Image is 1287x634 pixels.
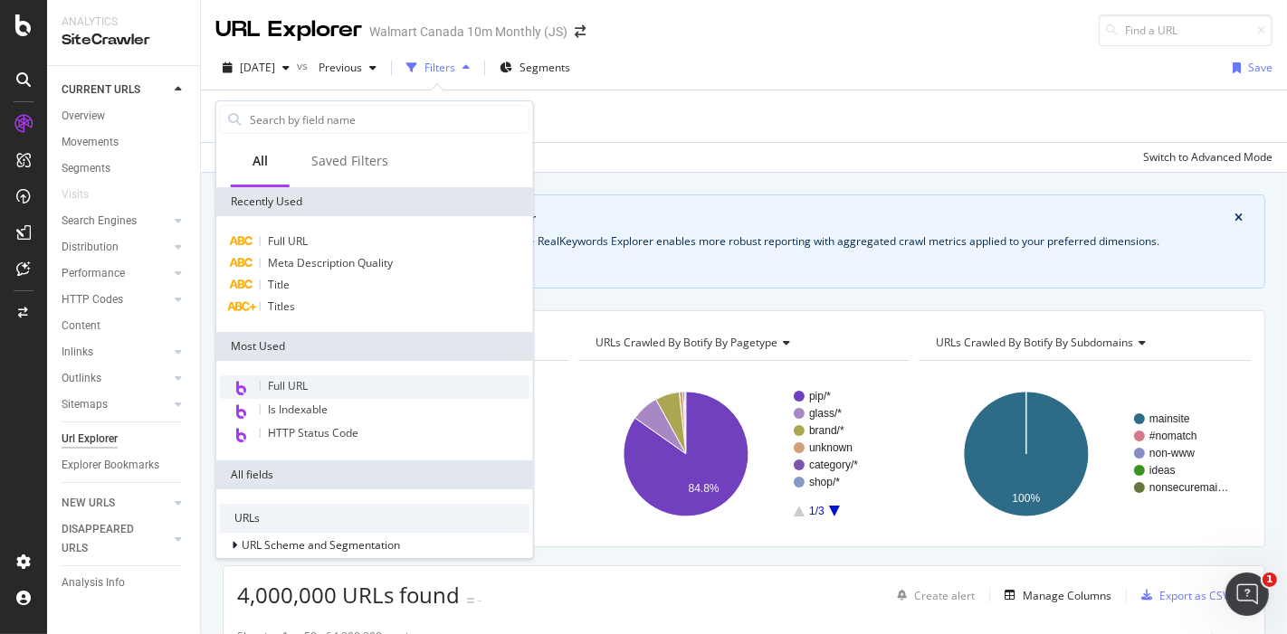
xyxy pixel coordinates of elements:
[216,187,533,216] div: Recently Used
[1263,572,1277,587] span: 1
[62,80,140,99] div: CURRENT URLS
[62,212,137,231] div: Search Engines
[62,343,93,362] div: Inlinks
[467,598,474,603] img: Equal
[62,395,108,414] div: Sitemaps
[809,441,853,454] text: unknown
[890,581,975,610] button: Create alert
[62,30,186,51] div: SiteCrawler
[1149,464,1176,477] text: ideas
[932,328,1235,357] h4: URLs Crawled By Botify By subdomains
[1136,143,1273,172] button: Switch to Advanced Mode
[62,264,125,283] div: Performance
[914,588,975,603] div: Create alert
[62,520,153,558] div: DISAPPEARED URLS
[369,23,567,41] div: Walmart Canada 10m Monthly (JS)
[62,573,187,592] a: Analysis Info
[62,343,169,362] a: Inlinks
[575,25,586,38] div: arrow-right-arrow-left
[596,335,777,350] span: URLs Crawled By Botify By pagetype
[62,290,123,309] div: HTTP Codes
[216,460,533,489] div: All fields
[809,505,825,517] text: 1/3
[62,430,187,449] a: Url Explorer
[1134,581,1229,610] button: Export as CSV
[919,375,1245,533] svg: A chart.
[1099,14,1273,46] input: Find a URL
[215,53,297,82] button: [DATE]
[263,210,1235,226] div: Crawl metrics are now in the RealKeywords Explorer
[1149,430,1197,442] text: #nomatch
[1149,447,1195,459] text: non-www
[268,277,290,292] span: Title
[268,425,358,440] span: HTTP Status Code
[268,233,308,249] span: Full URL
[62,185,89,204] div: Visits
[62,264,169,283] a: Performance
[223,194,1265,289] div: info banner
[62,238,169,257] a: Distribution
[62,395,169,414] a: Sitemaps
[242,538,400,554] span: URL Scheme and Segmentation
[253,152,268,170] div: All
[215,14,362,45] div: URL Explorer
[809,476,840,488] text: shop/*
[62,369,169,388] a: Outlinks
[62,133,187,152] a: Movements
[1143,149,1273,165] div: Switch to Advanced Mode
[216,332,533,361] div: Most Used
[1013,492,1041,505] text: 100%
[62,430,118,449] div: Url Explorer
[268,255,393,270] span: Meta Description Quality
[592,328,894,357] h4: URLs Crawled By Botify By pagetype
[1149,412,1190,425] text: mainsite
[578,375,905,533] svg: A chart.
[936,335,1133,350] span: URLs Crawled By Botify By subdomains
[311,152,388,170] div: Saved Filters
[478,592,481,608] div: -
[809,424,844,437] text: brand/*
[1159,588,1229,603] div: Export as CSV
[1225,53,1273,82] button: Save
[237,580,460,610] span: 4,000,000 URLs found
[520,60,570,75] span: Segments
[62,573,125,592] div: Analysis Info
[268,298,295,314] span: Titles
[248,106,529,133] input: Search by field name
[492,53,577,82] button: Segments
[62,494,115,513] div: NEW URLS
[62,238,119,257] div: Distribution
[62,456,159,475] div: Explorer Bookmarks
[268,402,328,417] span: Is Indexable
[311,53,384,82] button: Previous
[399,53,477,82] button: Filters
[297,58,311,73] span: vs
[62,159,110,178] div: Segments
[1248,60,1273,75] div: Save
[62,212,169,231] a: Search Engines
[62,80,169,99] a: CURRENT URLS
[62,520,169,558] a: DISAPPEARED URLS
[1023,588,1111,603] div: Manage Columns
[62,159,187,178] a: Segments
[809,407,842,420] text: glass/*
[311,60,362,75] span: Previous
[1225,572,1269,616] iframe: Intercom live chat
[62,133,119,152] div: Movements
[62,107,105,126] div: Overview
[62,494,169,513] a: NEW URLS
[809,459,858,471] text: category/*
[62,107,187,126] a: Overview
[62,456,187,475] a: Explorer Bookmarks
[688,482,719,495] text: 84.8%
[1230,206,1247,230] button: close banner
[245,233,1243,250] div: While the Site Explorer provides crawl metrics by URL, the RealKeywords Explorer enables more rob...
[62,185,107,204] a: Visits
[1149,481,1228,494] text: nonsecuremai…
[62,369,101,388] div: Outlinks
[220,504,529,533] div: URLs
[809,390,831,402] text: pip/*
[62,317,100,336] div: Content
